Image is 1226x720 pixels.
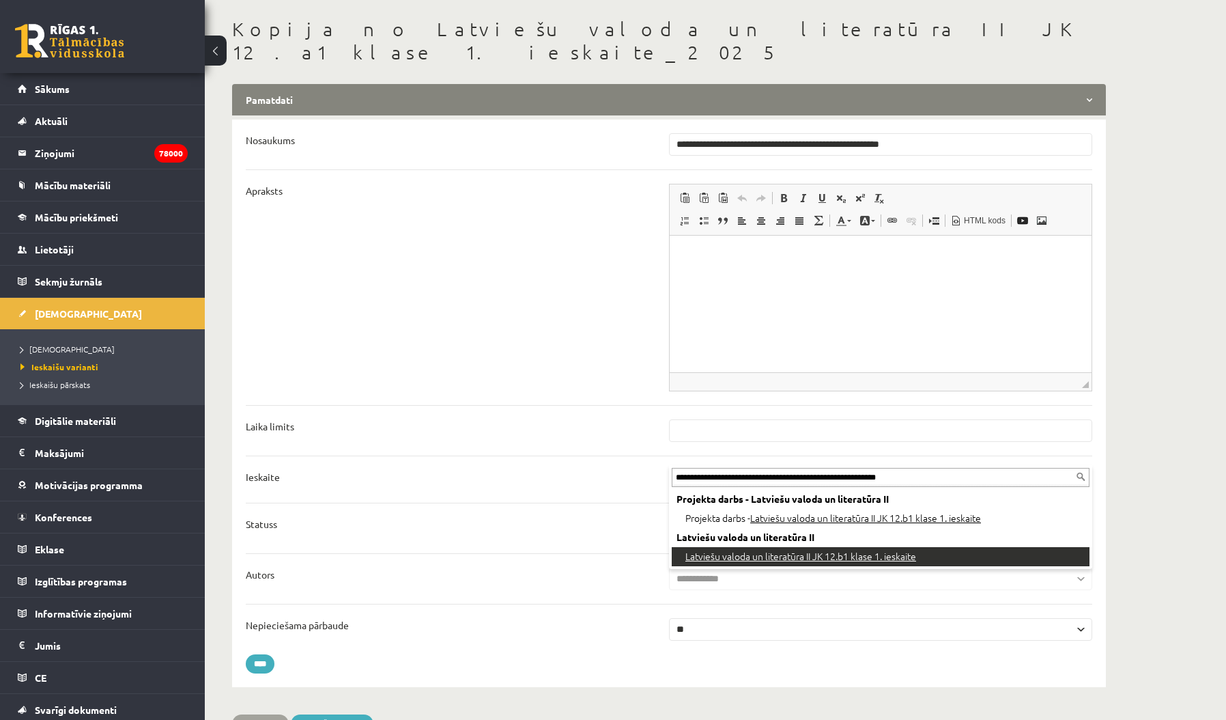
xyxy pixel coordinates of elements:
[685,549,916,563] span: Latviešu valoda un literatūra II JK 12.b1 klase 1. ieskaite
[14,14,408,28] body: Bagātinātā teksta redaktors, wiswyg-editor-test-version-8279
[672,528,1089,547] div: Latviešu valoda un literatūra II
[672,490,1089,509] div: Projekta darbs - Latviešu valoda un literatūra II
[672,509,1089,528] div: Projekta darbs -
[750,511,981,525] span: Latviešu valoda un literatūra II JK 12.b1 klase 1. ieskaite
